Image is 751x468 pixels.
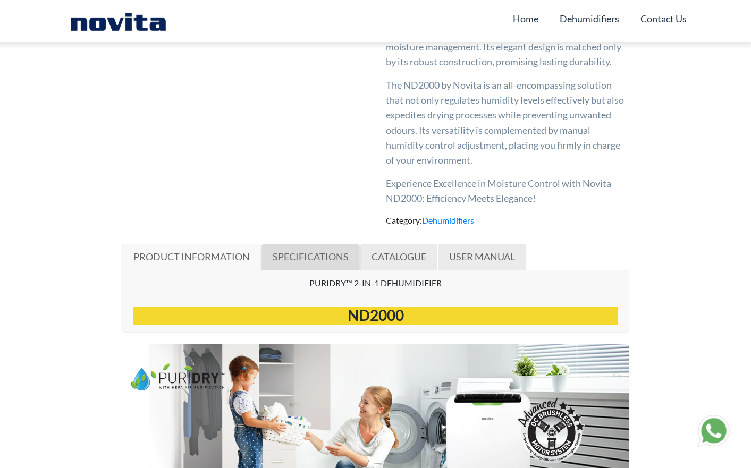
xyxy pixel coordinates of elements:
span: PRODUCT INFORMATION [133,251,250,262]
span: ND2000 [348,306,404,324]
a: PRODUCT INFORMATION [122,244,261,270]
img: Novita [65,11,172,32]
a: Dehumidifiers [422,215,474,225]
span: SPECIFICATIONS [273,251,349,262]
a: Contact Us [640,8,687,29]
span: USER MANUAL [449,251,515,262]
a: CATALOGUE [360,244,437,270]
a: SPECIFICATIONS [261,244,360,270]
p: Experience Excellence in Moisture Control with Novita ND2000: Efficiency Meets Elegance! [386,176,629,206]
span: PURIDRY™ 2-IN-1 DEHUMIDIFIER [309,278,442,288]
a: Home [513,8,538,29]
a: USER MANUAL [438,244,526,270]
p: The ND2000 by Novita is an all-encompassing solution that not only regulates humidity levels effe... [386,78,629,167]
a: Dehumidifiers [560,8,619,29]
span: Category: [386,215,474,225]
span: CATALOGUE [372,251,426,262]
